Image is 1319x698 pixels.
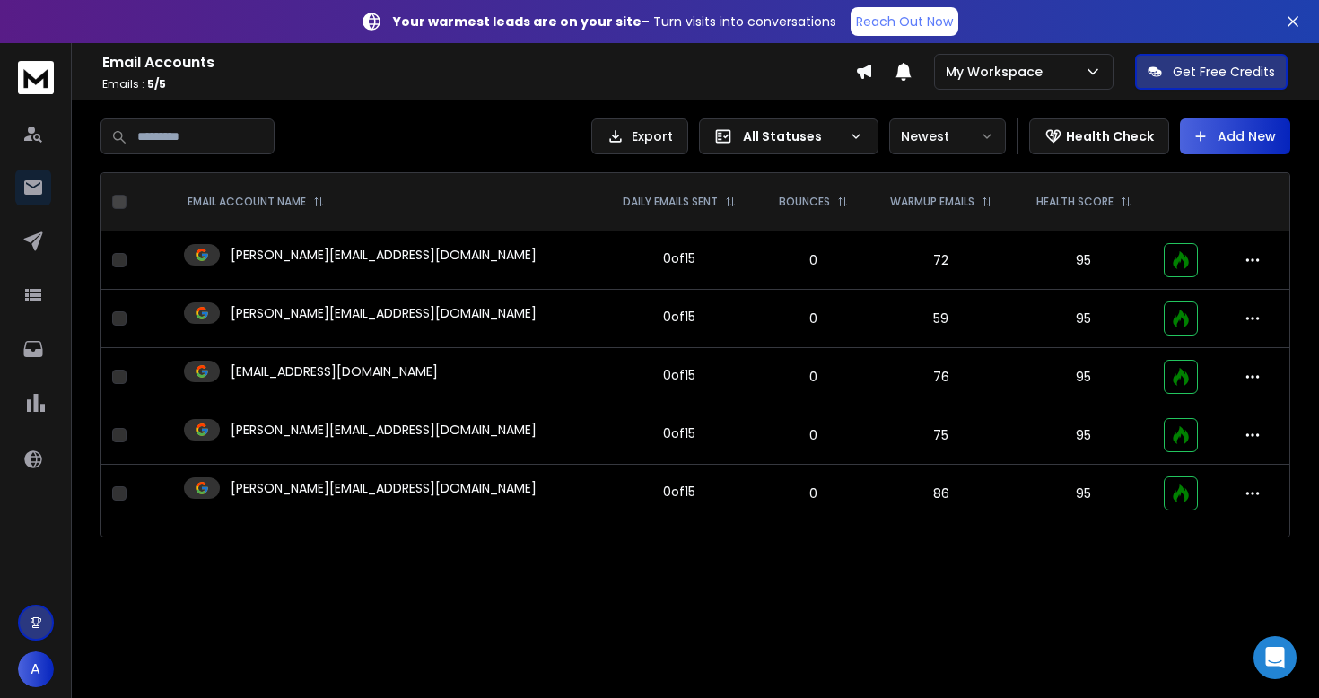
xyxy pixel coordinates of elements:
[18,61,54,94] img: logo
[1014,231,1152,290] td: 95
[868,465,1014,523] td: 86
[769,484,857,502] p: 0
[231,362,438,380] p: [EMAIL_ADDRESS][DOMAIN_NAME]
[1253,636,1297,679] div: Open Intercom Messenger
[769,251,857,269] p: 0
[868,231,1014,290] td: 72
[856,13,953,31] p: Reach Out Now
[868,290,1014,348] td: 59
[663,366,695,384] div: 0 of 15
[1066,127,1154,145] p: Health Check
[663,249,695,267] div: 0 of 15
[188,195,324,209] div: EMAIL ACCOUNT NAME
[769,310,857,327] p: 0
[147,76,166,92] span: 5 / 5
[591,118,688,154] button: Export
[663,308,695,326] div: 0 of 15
[231,246,537,264] p: [PERSON_NAME][EMAIL_ADDRESS][DOMAIN_NAME]
[1014,406,1152,465] td: 95
[1180,118,1290,154] button: Add New
[889,118,1006,154] button: Newest
[890,195,974,209] p: WARMUP EMAILS
[743,127,842,145] p: All Statuses
[393,13,836,31] p: – Turn visits into conversations
[779,195,830,209] p: BOUNCES
[851,7,958,36] a: Reach Out Now
[231,421,537,439] p: [PERSON_NAME][EMAIL_ADDRESS][DOMAIN_NAME]
[1173,63,1275,81] p: Get Free Credits
[1135,54,1288,90] button: Get Free Credits
[769,426,857,444] p: 0
[946,63,1050,81] p: My Workspace
[231,479,537,497] p: [PERSON_NAME][EMAIL_ADDRESS][DOMAIN_NAME]
[1029,118,1169,154] button: Health Check
[393,13,642,31] strong: Your warmest leads are on your site
[102,77,855,92] p: Emails :
[868,348,1014,406] td: 76
[18,651,54,687] button: A
[623,195,718,209] p: DAILY EMAILS SENT
[868,406,1014,465] td: 75
[102,52,855,74] h1: Email Accounts
[1014,290,1152,348] td: 95
[1036,195,1114,209] p: HEALTH SCORE
[663,424,695,442] div: 0 of 15
[769,368,857,386] p: 0
[1014,348,1152,406] td: 95
[231,304,537,322] p: [PERSON_NAME][EMAIL_ADDRESS][DOMAIN_NAME]
[1014,465,1152,523] td: 95
[663,483,695,501] div: 0 of 15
